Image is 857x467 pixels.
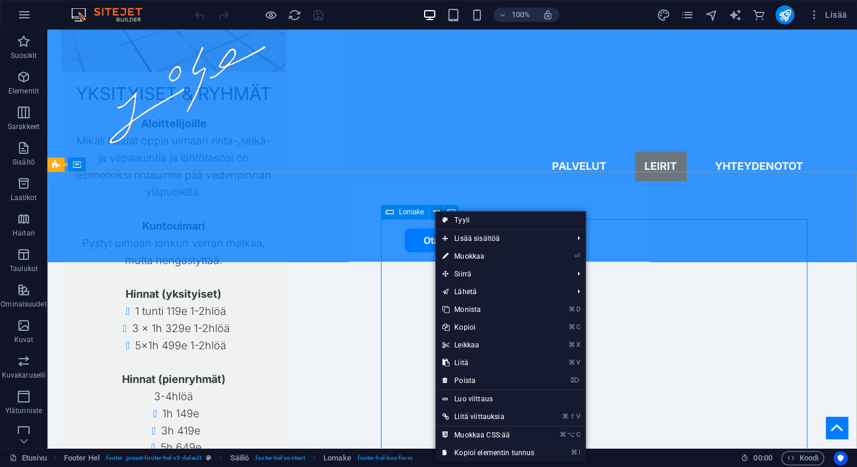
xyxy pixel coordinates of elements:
i: V [576,359,580,366]
span: Napsauta valitaksesi. Kaksoisnapsauta muokataksesi [230,451,249,465]
button: Lisää [804,5,852,24]
span: Koodi [787,451,819,465]
p: Suosikit [11,51,37,60]
button: Usercentrics [833,451,848,465]
i: ⌘ [561,413,568,420]
a: ⌘DMonista [435,301,541,318]
span: : [762,453,763,462]
i: Ulkoasu (Ctrl+Alt+Y) [657,8,670,22]
i: ⌘ [569,305,575,313]
i: ⌥ [567,431,575,439]
span: Napsauta valitaksesi. Kaksoisnapsauta muokataksesi [64,451,99,465]
i: D [576,305,580,313]
span: Lomake [399,208,424,215]
span: . footer .preset-footer-hel-v3-default [104,451,201,465]
i: C [576,431,580,439]
a: ⌘⇧VLiitä viittauksia [435,408,541,426]
a: Napsauta peruuttaaksesi valinnan. Kaksoisnapsauta avataksesi Sivut [9,451,47,465]
i: ⌘ [569,323,575,331]
button: Napsauta tästä poistuaksesi esikatselutilasta ja jatkaaksesi muokkaamista [264,8,278,22]
i: Kaupankäynti [752,8,765,22]
i: C [576,323,580,331]
p: Ylätunniste [5,406,42,416]
span: Siirrä [435,265,568,283]
i: ⏎ [574,252,580,260]
span: Lisää sisältöä [435,230,568,247]
button: Koodi [781,451,824,465]
span: Napsauta valitaksesi. Kaksoisnapsauta muokataksesi [323,451,351,465]
span: Lisää [808,9,847,21]
p: Elementit [8,86,39,96]
i: Sivut (Ctrl+Alt+S) [681,8,694,22]
a: ⏎Muokkaa [435,247,541,265]
i: X [576,341,580,349]
i: I [579,449,580,456]
p: Kuvakaruselli [2,371,46,380]
i: ⌘ [571,449,577,456]
i: Navigaattori [704,8,718,22]
button: navigator [704,8,718,22]
button: 100% [493,8,535,22]
span: . footer-hel-content [253,451,305,465]
p: Sisältö [12,157,35,167]
i: ⌘ [569,359,575,366]
a: Luo viittaus [435,390,586,408]
i: ⌦ [570,376,580,384]
p: Taulukot [9,264,38,273]
i: Tämä elementti on mukautettava esiasetus [206,455,211,461]
i: ⌘ [559,431,566,439]
button: text_generator [728,8,742,22]
a: ⌘CKopioi [435,318,541,336]
a: ⌘IKopioi elementin tunnus [435,444,541,462]
a: ⌘XLeikkaa [435,336,541,354]
button: pages [681,8,695,22]
p: Ominaisuudet [1,299,46,309]
i: ⇧ [570,413,575,420]
span: . footer-hel-box-form [356,451,413,465]
i: Koon muuttuessa säädä zoomaustaso automaattisesti sopimaan valittuun laitteeseen. [542,9,553,20]
a: ⌘VLiitä [435,354,541,372]
button: reload [287,8,301,22]
i: Lataa sivu uudelleen [288,8,301,22]
i: V [576,413,580,420]
a: ⌘⌥CMuokkaa CSS:ää [435,426,541,444]
span: 00 00 [753,451,772,465]
button: commerce [752,8,766,22]
h6: 100% [511,8,530,22]
p: Sarakkeet [8,122,40,131]
i: ⌘ [569,341,575,349]
button: design [657,8,671,22]
p: Kuvat [14,335,34,344]
nav: breadcrumb [64,451,413,465]
a: Lähetä [435,283,568,301]
button: publish [775,5,794,24]
a: ⌦Poista [435,372,541,389]
img: Editor Logo [68,8,157,22]
p: Haitari [12,228,35,238]
p: Laatikot [11,193,37,202]
a: Tyyli [435,211,586,229]
i: Tekstigeneraattori [728,8,742,22]
i: Julkaise [778,8,791,22]
h6: Istunnon aika [741,451,772,465]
